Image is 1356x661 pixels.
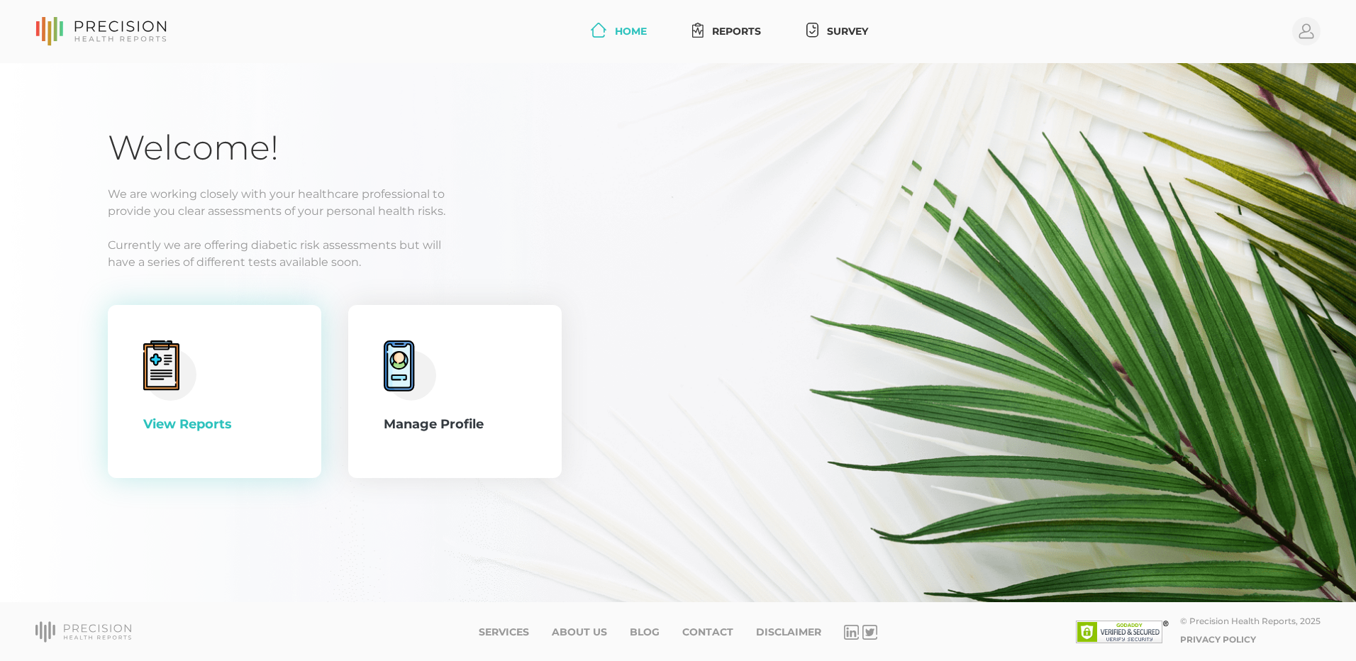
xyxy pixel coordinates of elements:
[108,127,1248,169] h1: Welcome!
[1180,616,1321,626] div: © Precision Health Reports, 2025
[479,626,529,638] a: Services
[1180,634,1256,645] a: Privacy Policy
[552,626,607,638] a: About Us
[585,18,652,45] a: Home
[682,626,733,638] a: Contact
[1076,621,1169,643] img: SSL site seal - click to verify
[108,186,1248,220] p: We are working closely with your healthcare professional to provide you clear assessments of your...
[801,18,874,45] a: Survey
[687,18,767,45] a: Reports
[756,626,821,638] a: Disclaimer
[630,626,660,638] a: Blog
[384,415,526,434] div: Manage Profile
[108,237,1248,271] p: Currently we are offering diabetic risk assessments but will have a series of different tests ava...
[143,415,286,434] div: View Reports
